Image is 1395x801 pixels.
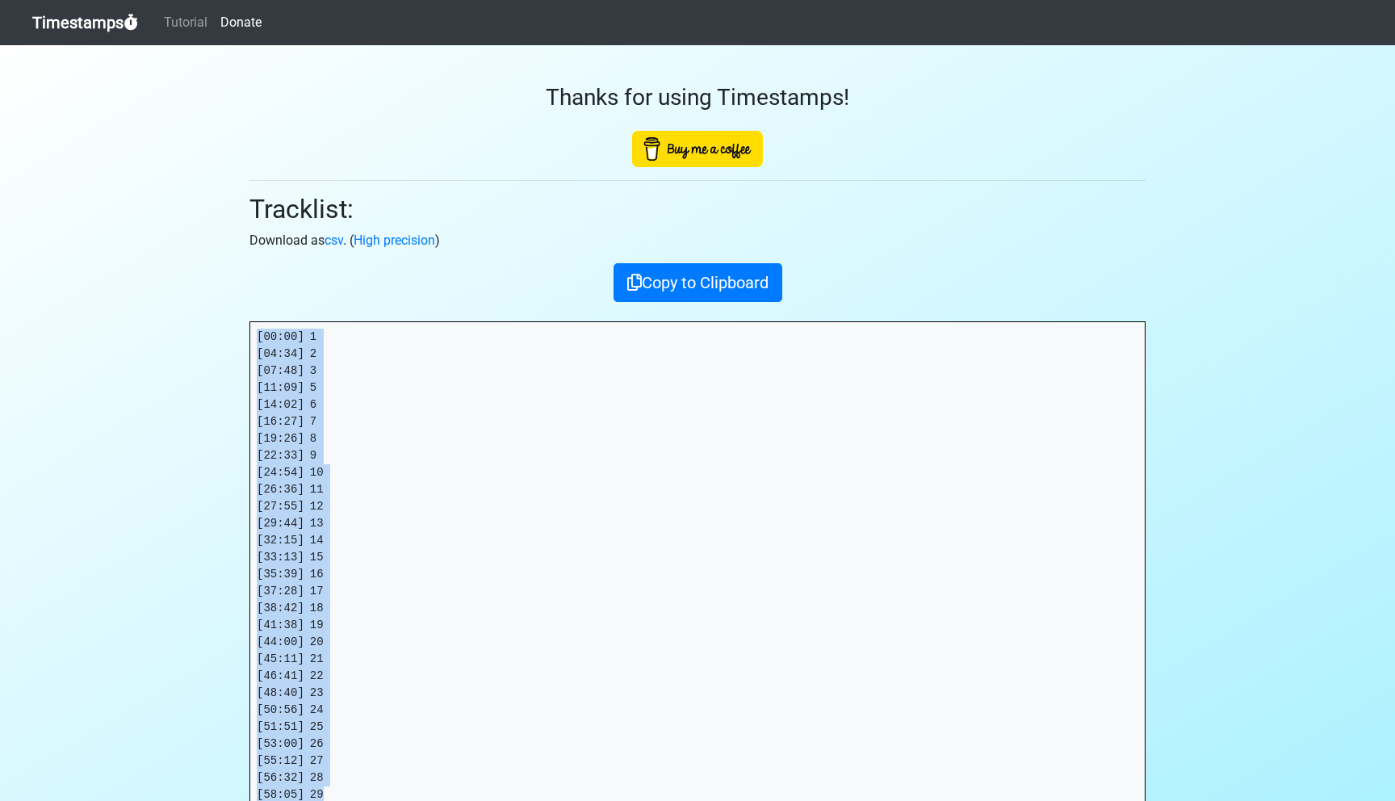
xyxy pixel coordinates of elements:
[214,6,268,39] a: Donate
[325,233,343,248] a: csv
[157,6,214,39] a: Tutorial
[249,194,1146,224] h2: Tracklist:
[249,84,1146,111] h3: Thanks for using Timestamps!
[354,233,435,248] a: High precision
[32,6,138,39] a: Timestamps
[249,231,1146,250] p: Download as . ( )
[614,263,782,302] button: Copy to Clipboard
[632,131,763,167] img: Buy Me A Coffee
